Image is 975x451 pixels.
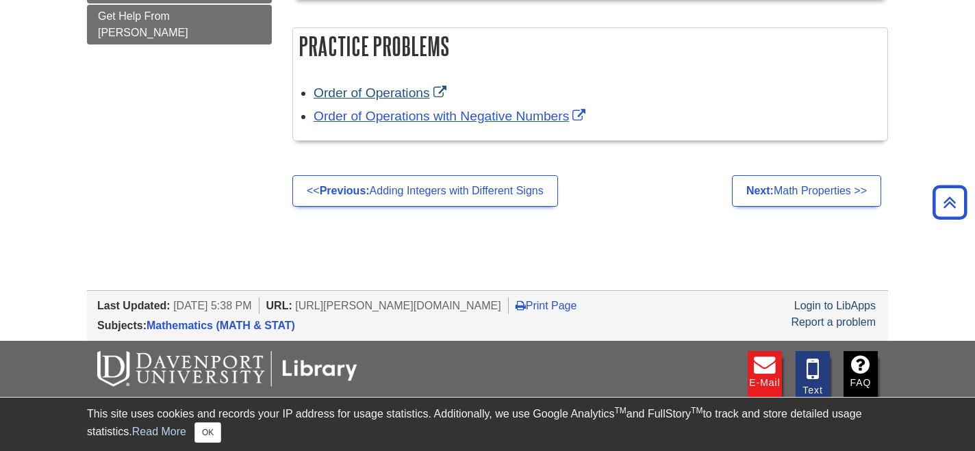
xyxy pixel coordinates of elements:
[516,300,526,311] i: Print Page
[266,300,292,311] span: URL:
[614,406,626,415] sup: TM
[87,406,888,443] div: This site uses cookies and records your IP address for usage statistics. Additionally, we use Goo...
[794,300,876,311] a: Login to LibApps
[132,426,186,437] a: Read More
[98,10,188,38] span: Get Help From [PERSON_NAME]
[796,351,830,398] a: Text
[147,320,295,331] a: Mathematics (MATH & STAT)
[314,86,450,100] a: Link opens in new window
[97,300,170,311] span: Last Updated:
[791,316,876,328] a: Report a problem
[691,406,702,415] sup: TM
[295,300,501,311] span: [URL][PERSON_NAME][DOMAIN_NAME]
[748,351,782,398] a: E-mail
[97,351,357,387] img: DU Libraries
[746,185,774,196] strong: Next:
[293,28,887,64] h2: Practice Problems
[844,351,878,398] a: FAQ
[320,185,370,196] strong: Previous:
[97,320,147,331] span: Subjects:
[928,193,972,211] a: Back to Top
[87,5,272,44] a: Get Help From [PERSON_NAME]
[732,175,881,207] a: Next:Math Properties >>
[194,422,221,443] button: Close
[516,300,577,311] a: Print Page
[173,300,251,311] span: [DATE] 5:38 PM
[292,175,558,207] a: <<Previous:Adding Integers with Different Signs
[314,109,589,123] a: Link opens in new window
